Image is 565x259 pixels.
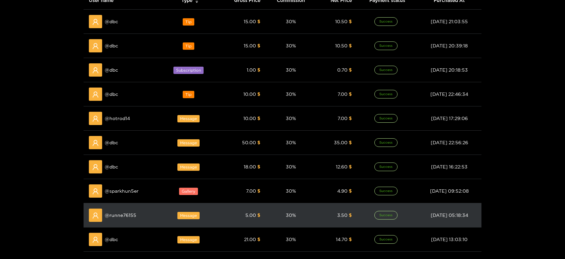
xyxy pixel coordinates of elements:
span: Success [374,235,398,244]
span: Success [374,17,398,26]
span: Tip [183,42,194,50]
span: $ [257,67,260,72]
span: $ [349,213,352,218]
span: 10.00 [243,92,256,97]
span: 30 % [286,19,296,24]
span: 18.00 [244,164,256,169]
span: 4.90 [337,188,347,193]
span: @ dbc [105,139,118,146]
span: Success [374,138,398,147]
span: Tip [183,91,194,98]
span: 30 % [286,213,296,218]
span: $ [257,213,260,218]
span: Success [374,66,398,74]
span: 30 % [286,140,296,145]
span: Success [374,162,398,171]
span: 14.70 [336,237,347,242]
span: user [92,140,99,146]
span: @ runne76155 [105,212,136,219]
span: 30 % [286,67,296,72]
span: Message [177,236,200,243]
span: 7.00 [338,92,347,97]
span: user [92,67,99,74]
span: [DATE] 20:39:18 [431,43,468,48]
span: $ [349,19,352,24]
span: user [92,188,99,195]
span: 15.00 [244,43,256,48]
span: user [92,212,99,219]
span: 5.00 [245,213,256,218]
span: 7.00 [338,116,347,121]
span: caret-down [195,0,199,4]
span: $ [349,140,352,145]
span: 7.00 [246,188,256,193]
span: user [92,236,99,243]
span: 21.00 [244,237,256,242]
span: Success [374,187,398,195]
span: $ [257,237,260,242]
span: @ dbc [105,163,118,170]
span: $ [349,43,352,48]
span: [DATE] 17:29:06 [431,116,468,121]
span: [DATE] 16:22:53 [431,164,468,169]
span: @ dbc [105,66,118,74]
span: $ [349,116,352,121]
span: [DATE] 09:52:08 [430,188,469,193]
span: 3.50 [337,213,347,218]
span: $ [349,92,352,97]
span: user [92,115,99,122]
span: user [92,164,99,170]
span: Message [177,212,200,219]
span: @ dbc [105,91,118,98]
span: 30 % [286,188,296,193]
span: $ [257,116,260,121]
span: 35.00 [334,140,347,145]
span: $ [257,188,260,193]
span: 30 % [286,237,296,242]
span: Message [177,115,200,122]
span: Success [374,114,398,123]
span: 15.00 [244,19,256,24]
span: 10.00 [243,116,256,121]
span: 10.50 [335,43,347,48]
span: 30 % [286,43,296,48]
span: $ [257,140,260,145]
span: 30 % [286,116,296,121]
span: $ [349,188,352,193]
span: Message [177,139,200,147]
span: @ dbc [105,236,118,243]
span: 1.00 [247,67,256,72]
span: $ [349,164,352,169]
span: Gallery [179,188,198,195]
span: $ [257,92,260,97]
span: 10.50 [335,19,347,24]
span: Success [374,41,398,50]
span: $ [257,164,260,169]
span: [DATE] 13:03:10 [431,237,468,242]
span: @ sparkhun5er [105,187,139,195]
span: 0.70 [337,67,347,72]
span: 12.60 [336,164,347,169]
span: [DATE] 22:56:26 [431,140,468,145]
span: @ dbc [105,42,118,49]
span: [DATE] 22:46:34 [430,92,468,97]
span: [DATE] 20:18:53 [431,67,468,72]
span: $ [349,237,352,242]
span: Message [177,163,200,171]
span: Tip [183,18,194,26]
span: @ dbc [105,18,118,25]
span: 50.00 [242,140,256,145]
span: [DATE] 21:03:55 [431,19,468,24]
span: 30 % [286,92,296,97]
span: [DATE] 05:18:34 [431,213,468,218]
span: Success [374,211,398,220]
span: Subscription [173,67,204,74]
span: user [92,43,99,49]
span: @ hotrod14 [105,115,130,122]
span: 30 % [286,164,296,169]
span: $ [349,67,352,72]
span: $ [257,43,260,48]
span: user [92,19,99,25]
span: Success [374,90,398,98]
span: $ [257,19,260,24]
